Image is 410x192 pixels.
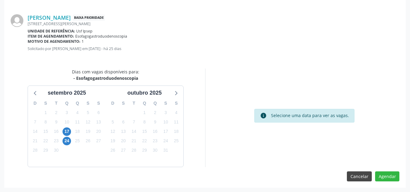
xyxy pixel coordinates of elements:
b: Motivo de agendamento: [28,39,80,44]
span: segunda-feira, 13 de outubro de 2025 [119,127,128,136]
span: domingo, 26 de outubro de 2025 [109,146,117,155]
span: quinta-feira, 11 de setembro de 2025 [73,118,82,126]
span: terça-feira, 21 de outubro de 2025 [130,137,138,145]
span: terça-feira, 14 de outubro de 2025 [130,127,138,136]
span: quarta-feira, 3 de setembro de 2025 [63,108,71,117]
div: Q [62,99,72,108]
span: quinta-feira, 4 de setembro de 2025 [73,108,82,117]
span: sábado, 4 de outubro de 2025 [172,108,181,117]
span: quinta-feira, 23 de outubro de 2025 [151,137,159,145]
div: S [40,99,51,108]
div: D [107,99,118,108]
span: Usf Ipsep [76,29,93,34]
span: domingo, 5 de outubro de 2025 [109,118,117,126]
span: domingo, 21 de setembro de 2025 [31,137,39,145]
span: sábado, 13 de setembro de 2025 [94,118,103,126]
div: setembro 2025 [45,89,88,97]
span: quinta-feira, 9 de outubro de 2025 [151,118,159,126]
span: quinta-feira, 18 de setembro de 2025 [73,127,82,136]
span: domingo, 7 de setembro de 2025 [31,118,39,126]
div: S [171,99,181,108]
div: Dias com vagas disponíveis para: [72,69,139,81]
span: segunda-feira, 27 de outubro de 2025 [119,146,128,155]
span: segunda-feira, 29 de setembro de 2025 [42,146,50,155]
p: Solicitado por [PERSON_NAME] em [DATE] - há 25 dias [28,46,399,51]
span: quarta-feira, 15 de outubro de 2025 [140,127,149,136]
i: info [260,112,267,119]
span: Esofagogastroduodenoscopia [75,34,127,39]
span: terça-feira, 16 de setembro de 2025 [52,127,60,136]
span: segunda-feira, 1 de setembro de 2025 [42,108,50,117]
span: sábado, 6 de setembro de 2025 [94,108,103,117]
span: quinta-feira, 30 de outubro de 2025 [151,146,159,155]
span: sexta-feira, 5 de setembro de 2025 [84,108,92,117]
div: Q [139,99,150,108]
span: segunda-feira, 6 de outubro de 2025 [119,118,128,126]
div: S [93,99,104,108]
div: S [83,99,93,108]
span: quarta-feira, 10 de setembro de 2025 [63,118,71,126]
span: quinta-feira, 2 de outubro de 2025 [151,108,159,117]
span: sexta-feira, 10 de outubro de 2025 [161,118,170,126]
span: domingo, 14 de setembro de 2025 [31,127,39,136]
span: segunda-feira, 20 de outubro de 2025 [119,137,128,145]
span: sábado, 27 de setembro de 2025 [94,137,103,145]
span: sexta-feira, 19 de setembro de 2025 [84,127,92,136]
div: [STREET_ADDRESS][PERSON_NAME] [28,21,399,26]
div: T [51,99,62,108]
span: segunda-feira, 8 de setembro de 2025 [42,118,50,126]
span: terça-feira, 7 de outubro de 2025 [130,118,138,126]
span: sábado, 18 de outubro de 2025 [172,127,181,136]
span: terça-feira, 28 de outubro de 2025 [130,146,138,155]
span: Baixa Prioridade [73,15,105,21]
span: terça-feira, 30 de setembro de 2025 [52,146,60,155]
div: Q [150,99,161,108]
div: S [161,99,171,108]
b: Unidade de referência: [28,29,75,34]
span: quarta-feira, 8 de outubro de 2025 [140,118,149,126]
img: img [11,14,23,27]
div: - Esofagogastroduodenoscopia [72,75,139,81]
span: quarta-feira, 17 de setembro de 2025 [63,127,71,136]
span: terça-feira, 2 de setembro de 2025 [52,108,60,117]
span: domingo, 28 de setembro de 2025 [31,146,39,155]
div: T [129,99,139,108]
span: sábado, 11 de outubro de 2025 [172,118,181,126]
div: outubro 2025 [125,89,164,97]
span: sexta-feira, 17 de outubro de 2025 [161,127,170,136]
span: sexta-feira, 31 de outubro de 2025 [161,146,170,155]
div: D [30,99,40,108]
div: Selecione uma data para ver as vagas. [271,112,349,119]
button: Agendar [375,171,399,182]
span: sábado, 20 de setembro de 2025 [94,127,103,136]
span: sábado, 25 de outubro de 2025 [172,137,181,145]
span: sexta-feira, 26 de setembro de 2025 [84,137,92,145]
div: Q [72,99,83,108]
span: segunda-feira, 22 de setembro de 2025 [42,137,50,145]
span: 1 [82,39,84,44]
span: domingo, 19 de outubro de 2025 [109,137,117,145]
button: Cancelar [347,171,372,182]
span: quarta-feira, 1 de outubro de 2025 [140,108,149,117]
span: sexta-feira, 12 de setembro de 2025 [84,118,92,126]
span: terça-feira, 9 de setembro de 2025 [52,118,60,126]
span: sexta-feira, 24 de outubro de 2025 [161,137,170,145]
span: terça-feira, 23 de setembro de 2025 [52,137,60,145]
a: [PERSON_NAME] [28,14,71,21]
div: S [118,99,129,108]
span: quarta-feira, 22 de outubro de 2025 [140,137,149,145]
span: quinta-feira, 25 de setembro de 2025 [73,137,82,145]
b: Item de agendamento: [28,34,74,39]
span: quinta-feira, 16 de outubro de 2025 [151,127,159,136]
span: domingo, 12 de outubro de 2025 [109,127,117,136]
span: quarta-feira, 24 de setembro de 2025 [63,137,71,145]
span: quarta-feira, 29 de outubro de 2025 [140,146,149,155]
span: segunda-feira, 15 de setembro de 2025 [42,127,50,136]
span: sexta-feira, 3 de outubro de 2025 [161,108,170,117]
